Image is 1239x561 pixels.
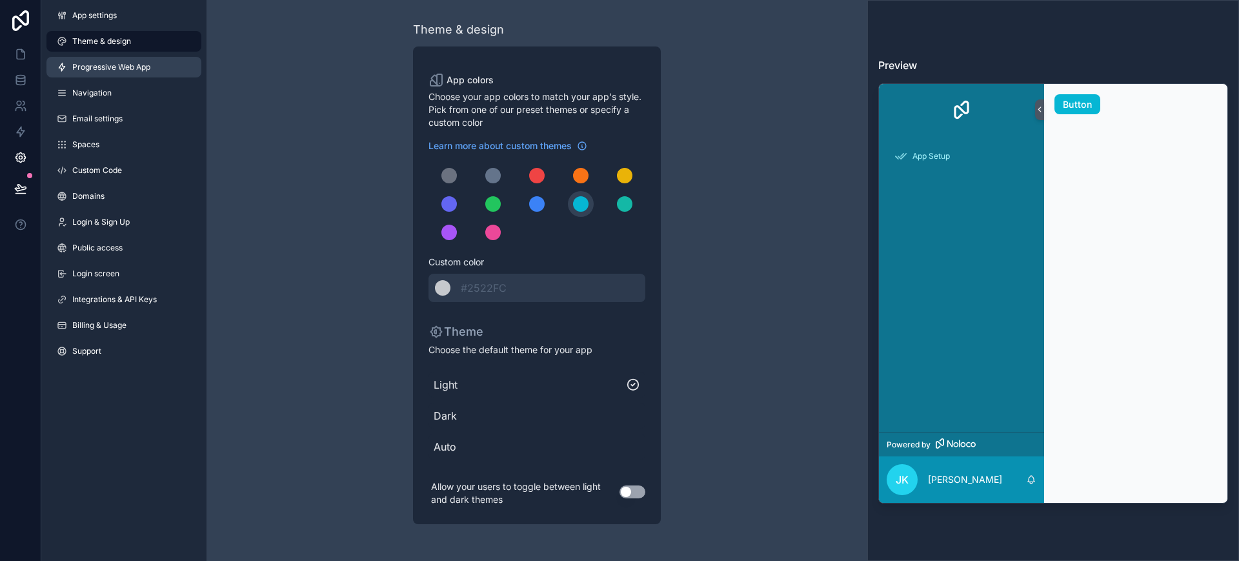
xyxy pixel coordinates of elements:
a: Learn more about custom themes [428,139,587,152]
h3: Preview [878,57,1228,73]
span: Auto [434,439,640,454]
a: Login screen [46,263,201,284]
span: Public access [72,243,123,253]
span: Custom color [428,256,635,269]
span: Login & Sign Up [72,217,130,227]
div: scrollable content [879,136,1044,433]
a: Theme & design [46,31,201,52]
a: Email settings [46,108,201,129]
p: Theme [428,323,483,341]
span: Integrations & API Keys [72,294,157,305]
span: Spaces [72,139,99,150]
a: Billing & Usage [46,315,201,336]
a: Domains [46,186,201,207]
p: Allow your users to toggle between light and dark themes [428,478,619,509]
a: Powered by [879,433,1044,456]
img: App logo [951,99,972,120]
span: Navigation [72,88,112,98]
a: Public access [46,238,201,258]
span: Billing & Usage [72,320,126,331]
a: Login & Sign Up [46,212,201,232]
span: App Setup [912,151,950,161]
span: Powered by [887,440,931,450]
span: JK [896,472,909,487]
p: [PERSON_NAME] [928,473,1002,486]
span: Custom Code [72,165,122,176]
span: Choose the default theme for your app [428,343,645,356]
span: Learn more about custom themes [428,139,572,152]
span: Theme & design [72,36,131,46]
span: Support [72,346,101,356]
div: Theme & design [413,21,504,39]
span: Email settings [72,114,123,124]
a: Progressive Web App [46,57,201,77]
span: App settings [72,10,117,21]
span: App colors [447,74,494,87]
a: Spaces [46,134,201,155]
a: Integrations & API Keys [46,289,201,310]
a: Navigation [46,83,201,103]
a: Custom Code [46,160,201,181]
span: Light [434,377,626,393]
a: App settings [46,5,201,26]
span: Login screen [72,269,119,279]
span: Choose your app colors to match your app's style. Pick from one of our preset themes or specify a... [428,90,645,129]
span: Domains [72,191,105,201]
span: #2522FC [461,281,507,294]
a: Support [46,341,201,362]
button: Button [1054,94,1100,115]
a: App Setup [887,145,1036,168]
span: Progressive Web App [72,62,150,72]
span: Dark [434,408,640,423]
